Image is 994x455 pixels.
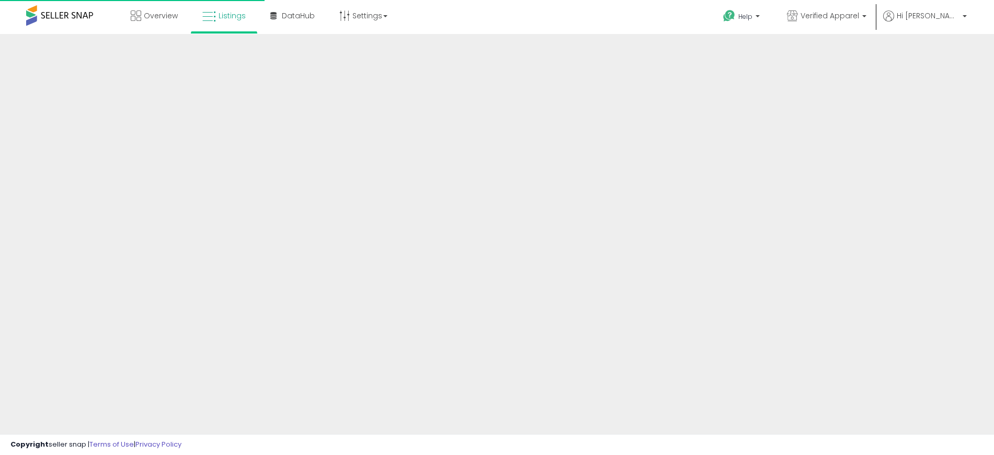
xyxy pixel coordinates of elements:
[144,10,178,21] span: Overview
[723,9,736,23] i: Get Help
[897,10,959,21] span: Hi [PERSON_NAME]
[883,10,967,34] a: Hi [PERSON_NAME]
[10,439,49,449] strong: Copyright
[89,439,134,449] a: Terms of Use
[738,12,752,21] span: Help
[715,2,770,34] a: Help
[135,439,181,449] a: Privacy Policy
[10,440,181,450] div: seller snap | |
[282,10,315,21] span: DataHub
[219,10,246,21] span: Listings
[801,10,859,21] span: Verified Apparel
